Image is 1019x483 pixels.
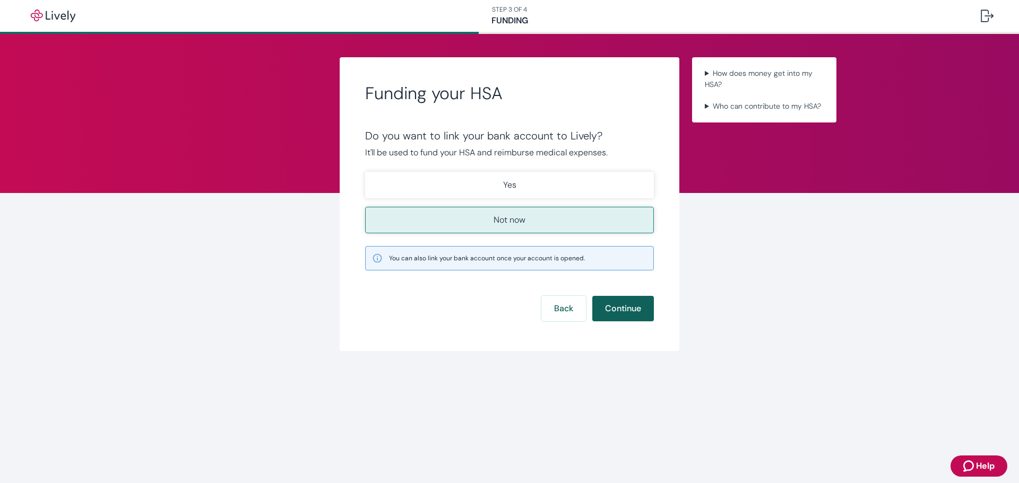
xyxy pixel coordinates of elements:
[389,253,585,263] span: You can also link your bank account once your account is opened.
[701,99,828,114] summary: Who can contribute to my HSA?
[701,66,828,92] summary: How does money get into my HSA?
[972,3,1002,29] button: Log out
[592,296,654,321] button: Continue
[23,10,83,22] img: Lively
[365,172,654,198] button: Yes
[951,455,1007,477] button: Zendesk support iconHelp
[365,146,654,159] p: It'll be used to fund your HSA and reimburse medical expenses.
[494,214,525,226] p: Not now
[365,83,654,104] h2: Funding your HSA
[976,460,995,472] span: Help
[365,129,654,142] div: Do you want to link your bank account to Lively?
[365,207,654,233] button: Not now
[503,179,516,191] p: Yes
[541,296,586,321] button: Back
[963,460,976,472] svg: Zendesk support icon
